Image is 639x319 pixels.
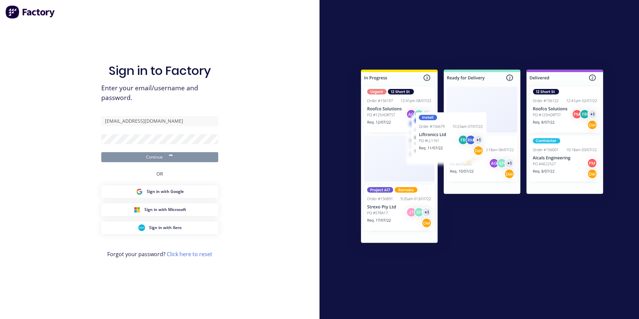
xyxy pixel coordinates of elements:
img: Sign in [346,56,618,259]
button: Continue [101,152,218,162]
span: Forgot your password? [107,250,212,258]
div: OR [156,162,163,185]
h1: Sign in to Factory [109,64,211,78]
img: Google Sign in [136,188,143,195]
img: Microsoft Sign in [134,206,140,213]
span: Sign in with Google [147,189,184,195]
input: Email/Username [101,116,218,126]
img: Factory [5,5,55,19]
button: Google Sign inSign in with Google [101,185,218,198]
span: Enter your email/username and password. [101,83,218,103]
button: Microsoft Sign inSign in with Microsoft [101,203,218,216]
img: Xero Sign in [138,224,145,231]
span: Sign in with Microsoft [144,207,186,213]
a: Click here to reset [167,250,212,258]
button: Xero Sign inSign in with Xero [101,221,218,234]
span: Sign in with Xero [149,225,181,231]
